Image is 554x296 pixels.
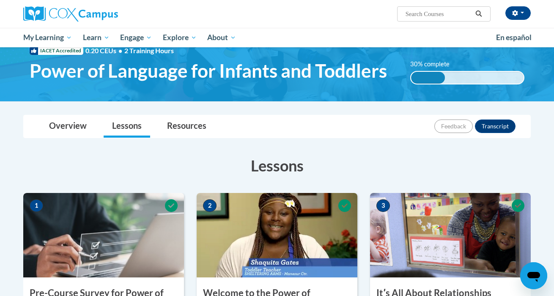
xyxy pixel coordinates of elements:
[23,6,118,22] img: Cox Campus
[77,28,115,47] a: Learn
[118,46,122,54] span: •
[30,46,83,55] span: IACET Accredited
[11,28,543,47] div: Main menu
[472,9,485,19] button: Search
[410,60,459,69] label: 30% complete
[376,199,390,212] span: 3
[83,33,110,43] span: Learn
[41,115,95,138] a: Overview
[370,193,531,277] img: Course Image
[23,33,72,43] span: My Learning
[496,33,532,42] span: En español
[23,193,184,277] img: Course Image
[520,262,547,289] iframe: Button to launch messaging window
[120,33,152,43] span: Engage
[202,28,242,47] a: About
[23,6,184,22] a: Cox Campus
[23,155,531,176] h3: Lessons
[163,33,197,43] span: Explore
[203,199,217,212] span: 2
[434,119,473,133] button: Feedback
[157,28,202,47] a: Explore
[411,72,445,84] div: 30% complete
[115,28,157,47] a: Engage
[85,46,124,55] span: 0.20 CEUs
[491,29,537,46] a: En español
[18,28,77,47] a: My Learning
[159,115,215,138] a: Resources
[505,6,531,20] button: Account Settings
[475,119,516,133] button: Transcript
[207,33,236,43] span: About
[104,115,150,138] a: Lessons
[124,46,174,54] span: 2 Training Hours
[30,60,387,82] span: Power of Language for Infants and Toddlers
[30,199,43,212] span: 1
[197,193,357,277] img: Course Image
[405,9,472,19] input: Search Courses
